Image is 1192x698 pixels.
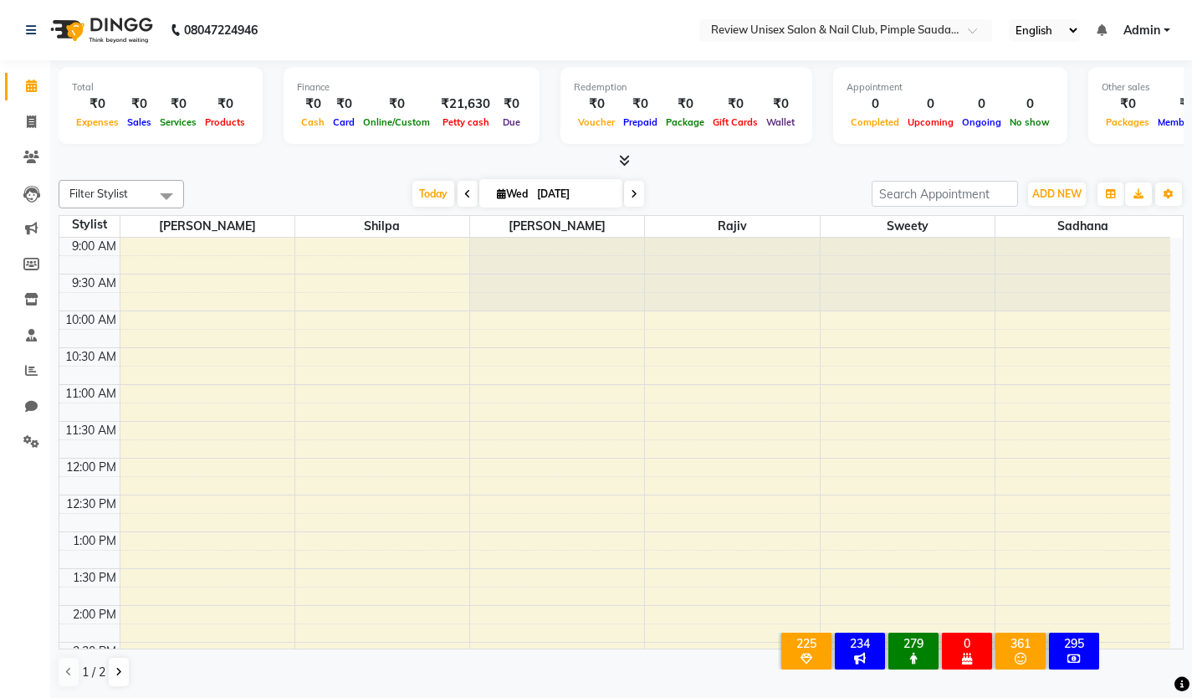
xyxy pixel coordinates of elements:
div: ₹0 [297,95,329,114]
div: Stylist [59,216,120,234]
div: Redemption [574,80,799,95]
div: 279 [892,636,935,651]
span: Gift Cards [709,116,762,128]
div: ₹0 [662,95,709,114]
div: 12:00 PM [63,459,120,476]
span: Online/Custom [359,116,434,128]
div: 0 [903,95,958,114]
span: Services [156,116,201,128]
span: Sadhana [995,216,1170,237]
div: 0 [847,95,903,114]
div: 9:30 AM [69,275,120,292]
div: Finance [297,80,526,95]
span: Wed [493,187,532,200]
div: ₹0 [329,95,359,114]
span: Due [499,116,524,128]
span: Filter Stylist [69,187,128,200]
span: Expenses [72,116,123,128]
div: 9:00 AM [69,238,120,255]
b: 08047224946 [184,7,258,54]
span: Wallet [762,116,799,128]
div: 10:00 AM [62,311,120,329]
span: Package [662,116,709,128]
div: 0 [945,636,989,651]
div: ₹0 [201,95,249,114]
div: 1:00 PM [69,532,120,550]
div: 0 [958,95,1005,114]
div: ₹0 [156,95,201,114]
span: Shilpa [295,216,469,237]
span: Voucher [574,116,619,128]
span: Cash [297,116,329,128]
span: Sales [123,116,156,128]
div: 11:00 AM [62,385,120,403]
div: 234 [838,636,882,651]
div: ₹0 [72,95,123,114]
span: Completed [847,116,903,128]
span: Prepaid [619,116,662,128]
div: 1:30 PM [69,569,120,587]
span: Admin [1123,22,1160,39]
div: 0 [1005,95,1054,114]
div: 2:30 PM [69,643,120,660]
span: Products [201,116,249,128]
div: 11:30 AM [62,422,120,439]
span: No show [1005,116,1054,128]
span: Rajiv [645,216,819,237]
div: ₹0 [359,95,434,114]
img: logo [43,7,157,54]
span: Petty cash [438,116,494,128]
div: ₹0 [497,95,526,114]
div: Appointment [847,80,1054,95]
div: ₹0 [619,95,662,114]
span: ADD NEW [1032,187,1082,200]
span: Today [412,181,454,207]
span: 1 / 2 [82,664,105,681]
div: ₹0 [1102,95,1154,114]
div: ₹21,630 [434,95,497,114]
div: ₹0 [762,95,799,114]
div: Total [72,80,249,95]
span: Upcoming [903,116,958,128]
div: ₹0 [574,95,619,114]
div: 2:00 PM [69,606,120,624]
span: Card [329,116,359,128]
span: Ongoing [958,116,1005,128]
span: Packages [1102,116,1154,128]
div: ₹0 [709,95,762,114]
input: Search Appointment [872,181,1018,207]
div: 12:30 PM [63,495,120,513]
span: [PERSON_NAME] [120,216,294,237]
div: 295 [1052,636,1096,651]
input: 2025-09-03 [532,182,616,207]
span: [PERSON_NAME] [470,216,644,237]
div: 361 [999,636,1042,651]
div: ₹0 [123,95,156,114]
div: 225 [785,636,828,651]
span: Sweety [821,216,995,237]
button: ADD NEW [1028,182,1086,206]
div: 10:30 AM [62,348,120,366]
